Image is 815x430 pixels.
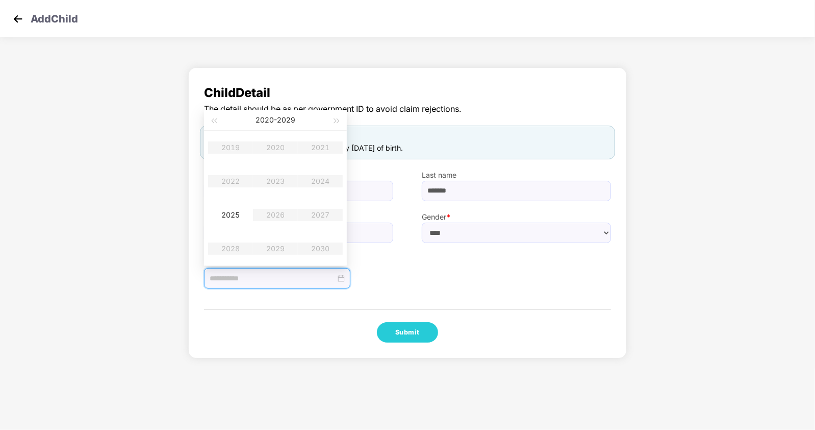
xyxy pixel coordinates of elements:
p: Add Child [31,11,78,23]
label: Gender [422,211,611,223]
button: 2020-2029 [256,110,295,130]
span: Child Detail [204,83,611,103]
button: Submit [377,322,438,343]
img: svg+xml;base64,PHN2ZyB4bWxucz0iaHR0cDovL3d3dy53My5vcmcvMjAwMC9zdmciIHdpZHRoPSIzMCIgaGVpZ2h0PSIzMC... [10,11,26,27]
td: 2025 [208,198,253,232]
label: Last name [422,170,611,181]
span: The detail should be as per government ID to avoid claim rejections. [204,103,611,115]
div: 2025 [215,209,246,221]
